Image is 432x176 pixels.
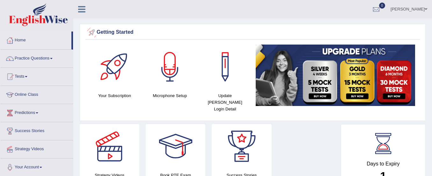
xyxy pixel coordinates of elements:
h4: Update [PERSON_NAME] Login Detail [201,92,249,112]
a: Your Account [0,158,73,174]
img: small5.jpg [256,45,415,106]
a: Success Stories [0,122,73,138]
h4: Your Subscription [90,92,139,99]
a: Tests [0,68,73,84]
a: Predictions [0,104,73,120]
a: Practice Questions [0,50,73,66]
div: Getting Started [87,28,418,37]
a: Online Class [0,86,73,102]
span: 0 [379,3,385,9]
a: Strategy Videos [0,140,73,156]
a: Home [0,32,71,47]
h4: Microphone Setup [145,92,194,99]
h4: Days to Expiry [348,161,418,167]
